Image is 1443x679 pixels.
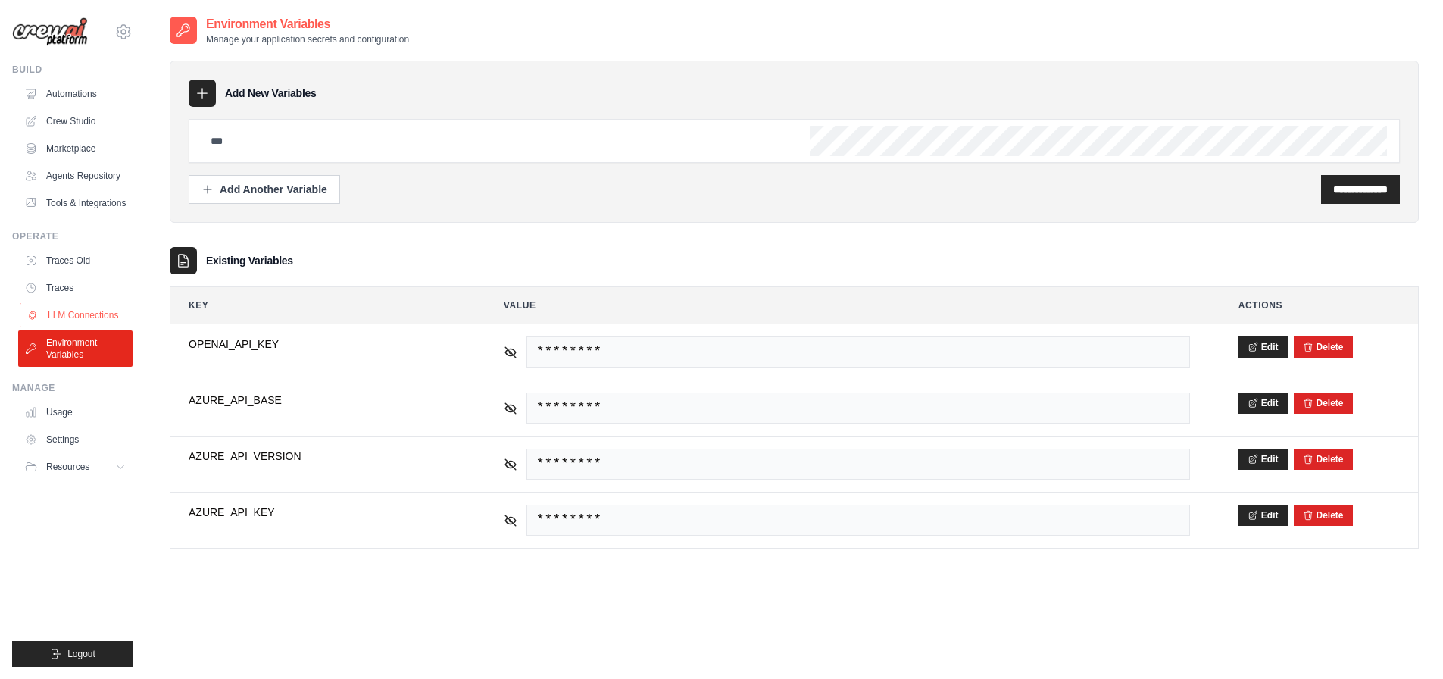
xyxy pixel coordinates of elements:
button: Edit [1238,336,1288,358]
span: AZURE_API_KEY [189,505,455,520]
div: Operate [12,230,133,242]
h2: Environment Variables [206,15,409,33]
span: AZURE_API_VERSION [189,449,455,464]
div: Build [12,64,133,76]
a: Agents Repository [18,164,133,188]
a: Traces [18,276,133,300]
a: Marketplace [18,136,133,161]
a: Tools & Integrations [18,191,133,215]
a: Settings [18,427,133,452]
button: Delete [1303,397,1344,409]
button: Logout [12,641,133,667]
button: Edit [1238,393,1288,414]
th: Key [170,287,473,324]
button: Edit [1238,505,1288,526]
a: LLM Connections [20,303,134,327]
a: Traces Old [18,249,133,273]
button: Edit [1238,449,1288,470]
a: Crew Studio [18,109,133,133]
button: Delete [1303,453,1344,465]
div: Add Another Variable [201,182,327,197]
h3: Add New Variables [225,86,317,101]
th: Value [486,287,1208,324]
h3: Existing Variables [206,253,293,268]
span: Resources [46,461,89,473]
span: OPENAI_API_KEY [189,336,455,352]
a: Automations [18,82,133,106]
button: Resources [18,455,133,479]
button: Delete [1303,509,1344,521]
button: Add Another Variable [189,175,340,204]
th: Actions [1220,287,1418,324]
p: Manage your application secrets and configuration [206,33,409,45]
button: Delete [1303,341,1344,353]
a: Usage [18,400,133,424]
span: Logout [67,648,95,660]
img: Logo [12,17,88,47]
span: AZURE_API_BASE [189,393,455,408]
a: Environment Variables [18,330,133,367]
div: Manage [12,382,133,394]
